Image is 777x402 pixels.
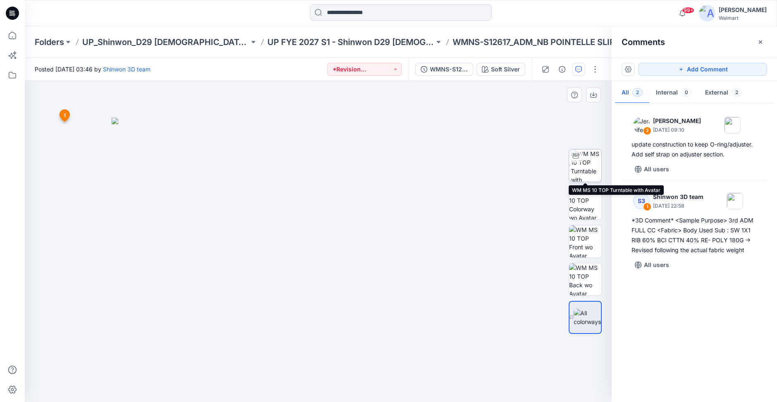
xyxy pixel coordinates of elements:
a: UP_Shinwon_D29 [DEMOGRAPHIC_DATA] Sleep [82,36,249,48]
button: All users [632,163,672,176]
div: update construction to keep O-ring/adjuster. Add self strap on adjuster section. [632,140,757,159]
div: 1 [643,203,651,211]
button: External [698,83,748,104]
button: Internal [649,83,698,104]
img: WM MS 10 TOP Front wo Avatar [569,225,601,258]
img: Jennifer Yerkes [633,117,650,133]
div: WMNS-S12617_ADM_NB POINTELLE SLIP [430,65,468,74]
div: *3D Comment* <Sample Purpose> 3rd ADM FULL CC <Fabric> Body Used Sub : SW 1X1 RIB 60% BCI CTTN 40... [632,215,757,255]
button: Add Comment [638,63,767,76]
p: [DATE] 22:58 [653,202,703,210]
span: 0 [681,88,692,97]
div: Soft Silver [491,65,520,74]
img: WM MS 10 TOP Back wo Avatar [569,263,601,296]
button: Soft Silver [477,63,525,76]
span: Posted [DATE] 03:46 by [35,65,150,73]
p: Shinwon 3D team [653,192,703,202]
img: avatar [699,5,715,21]
p: [PERSON_NAME] [653,116,701,126]
span: 99+ [682,7,694,14]
img: WM MS 10 TOP Colorway wo Avatar [569,187,601,220]
button: All users [632,258,672,272]
a: Folders [35,36,64,48]
a: Shinwon 3D team [103,66,150,73]
img: eyJhbGciOiJIUzI1NiIsImtpZCI6IjAiLCJzbHQiOiJzZXMiLCJ0eXAiOiJKV1QifQ.eyJkYXRhIjp7InR5cGUiOiJzdG9yYW... [112,118,525,402]
div: 2 [643,127,651,135]
img: All colorways [574,309,601,326]
button: All [615,83,649,104]
p: [DATE] 09:10 [653,126,701,134]
img: WM MS 10 TOP Turntable with Avatar [571,149,601,182]
div: Walmart [719,15,767,21]
p: WMNS-S12617_ADM_NB POINTELLE SLIP [453,36,615,48]
h2: Comments [622,37,665,47]
a: UP FYE 2027 S1 - Shinwon D29 [DEMOGRAPHIC_DATA] Sleepwear [267,36,434,48]
span: 2 [732,88,742,97]
button: WMNS-S12617_ADM_NB POINTELLE SLIP [415,63,473,76]
p: All users [644,164,669,174]
div: [PERSON_NAME] [719,5,767,15]
p: All users [644,260,669,270]
button: Details [555,63,569,76]
div: S3 [633,193,650,209]
span: 2 [632,88,643,97]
